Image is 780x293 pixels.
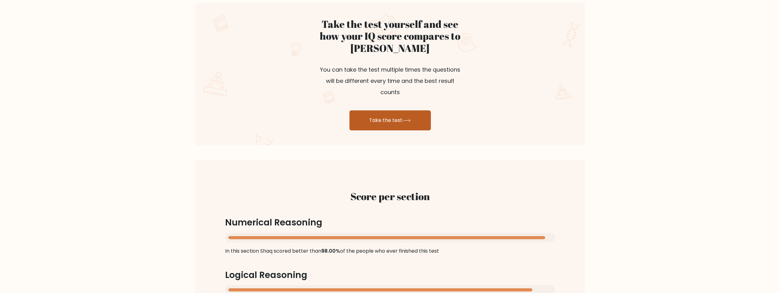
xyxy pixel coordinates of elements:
h3: Logical Reasoning [225,270,555,280]
h3: Numerical Reasoning [225,217,555,228]
p: You can take the test multiple times the questions will be different every time and the best resu... [316,57,465,105]
span: 98.00% [321,247,340,255]
h2: Score per section [225,190,555,202]
h2: Take the test yourself and see how your IQ score compares to [PERSON_NAME] [316,18,465,54]
a: Take the test [349,110,431,130]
